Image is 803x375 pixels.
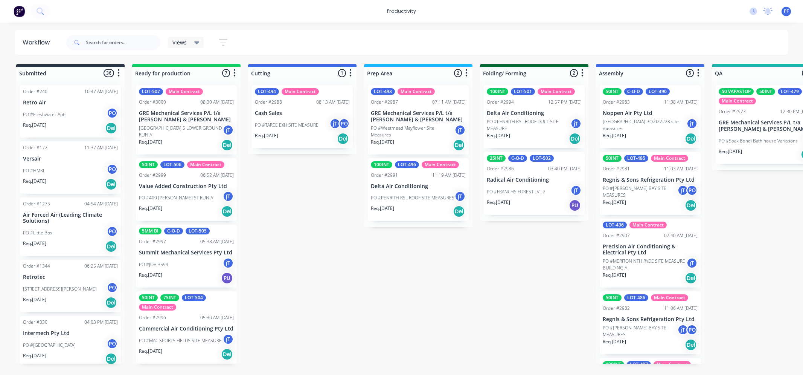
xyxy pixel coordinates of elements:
p: Req. [DATE] [487,199,510,206]
p: Req. [DATE] [603,132,626,139]
div: 100INT [371,161,392,168]
div: PO [107,164,118,175]
div: PO [107,226,118,237]
div: 50INT [603,88,622,95]
p: Regnis & Sons Refrigeration Pty Ltd [603,177,698,183]
div: 12:57 PM [DATE] [548,99,582,106]
div: Order #2999 [139,172,166,179]
div: 11:19 AM [DATE] [432,172,466,179]
div: Main Contract [166,88,203,95]
div: Del [337,133,349,145]
p: Retrotec [23,274,118,280]
div: jT [677,185,689,196]
p: [STREET_ADDRESS][PERSON_NAME] [23,286,97,292]
div: Del [685,133,697,145]
div: PO [107,338,118,349]
p: Req. [DATE] [487,132,510,139]
p: Noppen Air Pty Ltd [603,110,698,116]
div: jT [677,324,689,335]
div: Order #330 [23,319,47,326]
p: Delta Air Conditioning [487,110,582,116]
div: 06:52 AM [DATE] [200,172,234,179]
div: jT [329,118,341,129]
div: Workflow [23,38,53,47]
div: LOT-501 [511,88,535,95]
input: Search for orders... [86,35,160,50]
div: Order #33004:03 PM [DATE]Intermech Pty LtdPO #[GEOGRAPHIC_DATA]POReq.[DATE]Del [20,316,121,368]
p: Req. [DATE] [139,272,162,279]
p: Commercial Air Conditioning Pty Ltd [139,326,234,332]
div: PU [221,272,233,284]
div: LOT-507Main ContractOrder #300008:30 AM [DATE]GRE Mechanical Services P/L t/a [PERSON_NAME] & [PE... [136,85,237,155]
div: LOT-497 [627,361,651,368]
div: Order #2973 [719,108,746,115]
div: 50INTLOT-506Main ContractOrder #299906:52 AM [DATE]Value Added Construction Pty LtdPO #400 [PERSO... [136,158,237,221]
p: PO #PENRITH RSL ROOF SITE MEASURES [371,194,454,201]
div: Order #127504:54 AM [DATE]Air Forced Air (Leading Climate Solutions)PO #Little BoxPOReq.[DATE]Del [20,197,121,256]
div: Order #24010:47 AM [DATE]Retro AirPO #Freshwater AptsPOReq.[DATE]Del [20,85,121,138]
p: Precision Air Conditioning & Electrical Pty Ltd [603,243,698,256]
div: 5MM BI [139,228,162,234]
div: Order #2991 [371,172,398,179]
p: Summit Mechanical Services Pty Ltd [139,249,234,256]
div: 05:30 AM [DATE] [200,314,234,321]
p: [GEOGRAPHIC_DATA] 5 LOWER GROUND RUN A [139,125,222,138]
div: jT [454,124,466,136]
span: PF [784,8,789,15]
div: PO [686,185,698,196]
p: Delta Air Conditioning [371,183,466,190]
div: LOT-436Main ContractOrder #290707:40 AM [DATE]Precision Air Conditioning & Electrical Pty LtdPO #... [600,219,701,288]
div: PO [107,282,118,293]
div: Del [105,122,117,134]
p: Req. [DATE] [139,348,162,355]
div: Order #3000 [139,99,166,106]
div: C-O-D [624,88,643,95]
div: Del [105,240,117,253]
div: jT [222,124,234,136]
div: 5MM BIC-O-DLOT-505Order #299705:38 AM [DATE]Summit Mechanical Services Pty LtdPO #JOB 3594jTReq.[... [136,225,237,288]
div: 10:47 AM [DATE] [84,88,118,95]
div: 08:13 AM [DATE] [316,99,350,106]
p: Radical Air Conditioning [487,177,582,183]
div: Del [105,353,117,365]
div: productivity [383,6,420,17]
p: PO #[PERSON_NAME] BAY SITE MEASURES [603,185,677,199]
div: 50INT [756,88,775,95]
div: LOT-436 [603,222,627,228]
div: Main Contract [629,222,667,228]
div: 100INTLOT-501Main ContractOrder #299412:57 PM [DATE]Delta Air ConditioningPO #PENRITH RSL ROOF DU... [484,85,585,148]
p: Value Added Construction Pty Ltd [139,183,234,190]
div: LOT-505 [186,228,210,234]
div: 100INTLOT-496Main ContractOrder #299111:19 AM [DATE]Delta Air ConditioningPO #PENRITH RSL ROOF SI... [368,158,469,221]
div: 50INT [603,294,622,301]
p: PO #MAC SPORTS FIELDS SITE MEASURE [139,337,222,344]
div: 100INT [487,88,508,95]
p: Intermech Pty Ltd [23,330,118,337]
div: jT [222,334,234,345]
div: PO [338,118,350,129]
div: LOT-493 [371,88,395,95]
div: 50INT [603,155,622,162]
div: LOT-496 [395,161,419,168]
p: Req. [DATE] [23,296,46,303]
div: LOT-494 [255,88,279,95]
p: [GEOGRAPHIC_DATA] P.O-022228 site measures [603,118,686,132]
p: Cash Sales [255,110,350,116]
p: Req. [DATE] [371,205,394,212]
div: Del [453,205,465,217]
p: PO #[GEOGRAPHIC_DATA] [23,342,76,349]
p: PO #Westmead Mayflower Site Measures [371,125,454,138]
p: Req. [DATE] [603,338,626,345]
p: Regnis & Sons Refrigeration Pty Ltd [603,316,698,323]
div: Del [569,133,581,145]
p: PO #MERITON NTH RYDE SITE MEASURE BUILDING A [603,258,686,271]
div: 05:38 AM [DATE] [200,238,234,245]
div: 11:38 AM [DATE] [664,99,698,106]
div: jT [222,257,234,269]
div: Main Contract [651,294,688,301]
div: Del [221,139,233,151]
p: PO #TAREE EXH SITE MEASURE [255,122,318,129]
div: LOT-486 [624,294,648,301]
div: 06:25 AM [DATE] [84,263,118,269]
div: Main Contract [139,304,176,311]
